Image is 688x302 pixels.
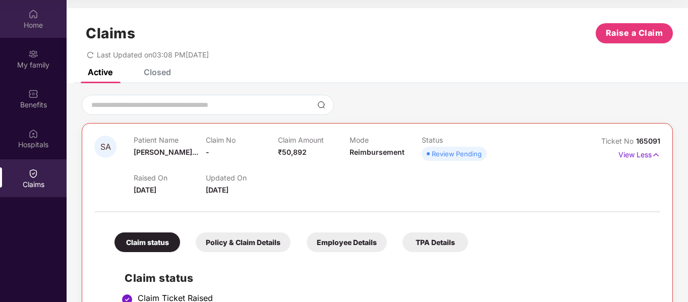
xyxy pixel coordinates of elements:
p: Updated On [206,173,278,182]
h2: Claim status [125,270,650,286]
span: [DATE] [134,186,156,194]
span: Raise a Claim [606,27,663,39]
p: Patient Name [134,136,206,144]
p: View Less [618,147,660,160]
p: Mode [350,136,422,144]
span: ₹50,892 [278,148,307,156]
span: Last Updated on 03:08 PM[DATE] [97,50,209,59]
span: Ticket No [601,137,636,145]
button: Raise a Claim [596,23,673,43]
p: Raised On [134,173,206,182]
p: Claim No [206,136,278,144]
img: svg+xml;base64,PHN2ZyBpZD0iSG9tZSIgeG1sbnM9Imh0dHA6Ly93d3cudzMub3JnLzIwMDAvc3ZnIiB3aWR0aD0iMjAiIG... [28,9,38,19]
div: Review Pending [432,149,482,159]
div: Claim status [114,232,180,252]
span: 165091 [636,137,660,145]
img: svg+xml;base64,PHN2ZyBpZD0iQ2xhaW0iIHhtbG5zPSJodHRwOi8vd3d3LnczLm9yZy8yMDAwL3N2ZyIgd2lkdGg9IjIwIi... [28,168,38,178]
p: Status [422,136,494,144]
img: svg+xml;base64,PHN2ZyBpZD0iU2VhcmNoLTMyeDMyIiB4bWxucz0iaHR0cDovL3d3dy53My5vcmcvMjAwMC9zdmciIHdpZH... [317,101,325,109]
div: Active [88,67,112,77]
p: Claim Amount [278,136,350,144]
img: svg+xml;base64,PHN2ZyBpZD0iSG9zcGl0YWxzIiB4bWxucz0iaHR0cDovL3d3dy53My5vcmcvMjAwMC9zdmciIHdpZHRoPS... [28,129,38,139]
div: TPA Details [403,232,468,252]
img: svg+xml;base64,PHN2ZyB3aWR0aD0iMjAiIGhlaWdodD0iMjAiIHZpZXdCb3g9IjAgMCAyMCAyMCIgZmlsbD0ibm9uZSIgeG... [28,49,38,59]
div: Employee Details [307,232,387,252]
h1: Claims [86,25,135,42]
span: [DATE] [206,186,228,194]
span: SA [100,143,111,151]
img: svg+xml;base64,PHN2ZyBpZD0iQmVuZWZpdHMiIHhtbG5zPSJodHRwOi8vd3d3LnczLm9yZy8yMDAwL3N2ZyIgd2lkdGg9Ij... [28,89,38,99]
span: [PERSON_NAME]... [134,148,198,156]
span: Reimbursement [350,148,405,156]
img: svg+xml;base64,PHN2ZyB4bWxucz0iaHR0cDovL3d3dy53My5vcmcvMjAwMC9zdmciIHdpZHRoPSIxNyIgaGVpZ2h0PSIxNy... [652,149,660,160]
span: - [206,148,209,156]
span: redo [87,50,94,59]
div: Closed [144,67,171,77]
div: Policy & Claim Details [196,232,291,252]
